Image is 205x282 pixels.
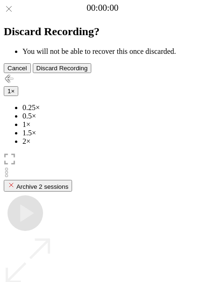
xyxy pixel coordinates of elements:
button: 1× [4,86,18,96]
li: 2× [22,137,201,146]
li: You will not be able to recover this once discarded. [22,47,201,56]
button: Archive 2 sessions [4,180,72,192]
button: Cancel [4,63,31,73]
li: 1.5× [22,129,201,137]
li: 0.5× [22,112,201,120]
div: Archive 2 sessions [7,181,68,190]
a: 00:00:00 [87,3,118,13]
li: 0.25× [22,104,201,112]
button: Discard Recording [33,63,92,73]
li: 1× [22,120,201,129]
h2: Discard Recording? [4,25,201,38]
span: 1 [7,88,11,95]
